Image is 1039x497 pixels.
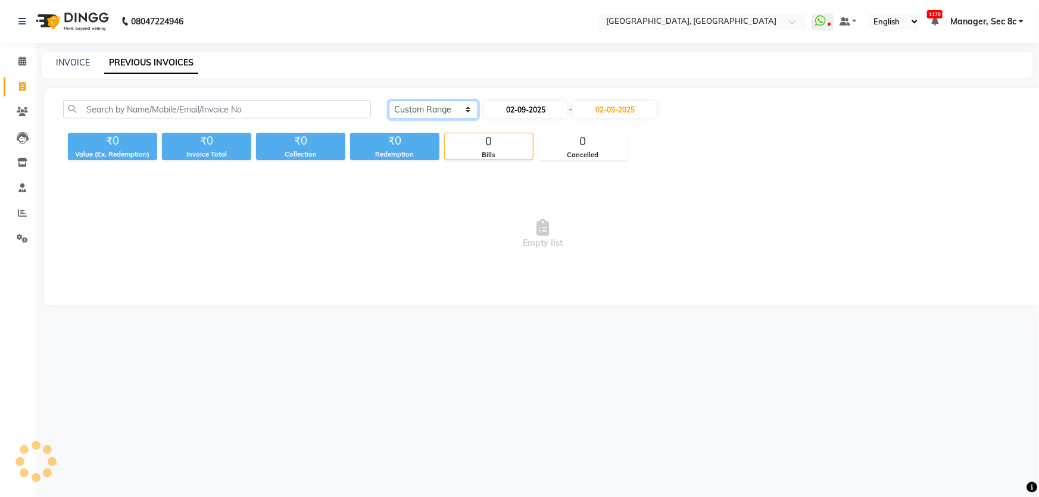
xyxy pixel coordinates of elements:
div: ₹0 [162,133,251,149]
div: ₹0 [68,133,157,149]
input: End Date [573,101,657,118]
span: - [569,104,572,116]
div: ₹0 [256,133,345,149]
div: Cancelled [539,150,627,160]
a: INVOICE [56,57,90,68]
img: logo [30,5,112,38]
b: 08047224946 [131,5,183,38]
div: Invoice Total [162,149,251,160]
div: ₹0 [350,133,439,149]
a: 1170 [931,16,938,27]
a: PREVIOUS INVOICES [104,52,198,74]
span: Manager, Sec 8c [950,15,1016,28]
div: Collection [256,149,345,160]
div: Value (Ex. Redemption) [68,149,157,160]
div: 0 [445,133,533,150]
div: Redemption [350,149,439,160]
span: Empty list [63,174,1023,293]
div: Bills [445,150,533,160]
input: Start Date [484,101,567,118]
input: Search by Name/Mobile/Email/Invoice No [63,100,371,118]
span: 1170 [927,10,943,18]
div: 0 [539,133,627,150]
